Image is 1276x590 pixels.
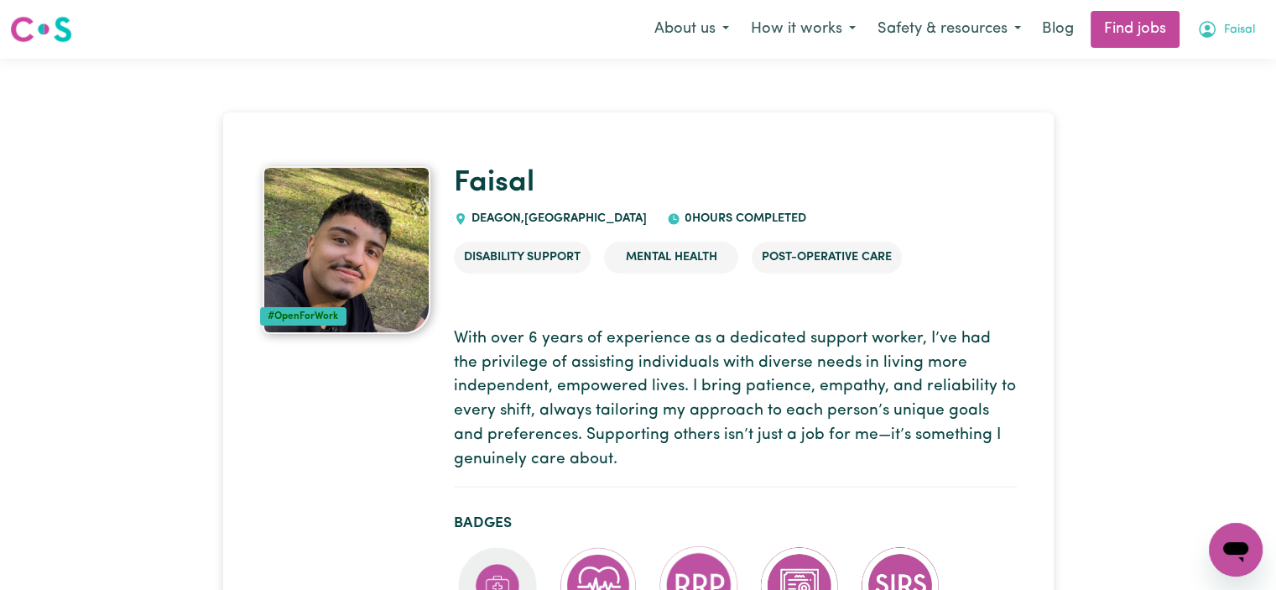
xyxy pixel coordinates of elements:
[867,12,1032,47] button: Safety & resources
[454,242,591,274] li: Disability Support
[10,14,72,44] img: Careseekers logo
[454,169,534,198] a: Faisal
[1091,11,1180,48] a: Find jobs
[643,12,740,47] button: About us
[604,242,738,274] li: Mental Health
[454,514,1017,532] h2: Badges
[260,166,435,334] a: Faisal's profile picture'#OpenForWork
[260,307,347,326] div: #OpenForWork
[10,10,72,49] a: Careseekers logo
[740,12,867,47] button: How it works
[1186,12,1266,47] button: My Account
[454,327,1017,473] p: With over 6 years of experience as a dedicated support worker, I’ve had the privilege of assistin...
[752,242,902,274] li: Post-operative care
[1224,21,1255,39] span: Faisal
[467,212,647,225] span: DEAGON , [GEOGRAPHIC_DATA]
[680,212,806,225] span: 0 hours completed
[1032,11,1084,48] a: Blog
[263,166,430,334] img: Faisal
[1209,523,1263,577] iframe: Button to launch messaging window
